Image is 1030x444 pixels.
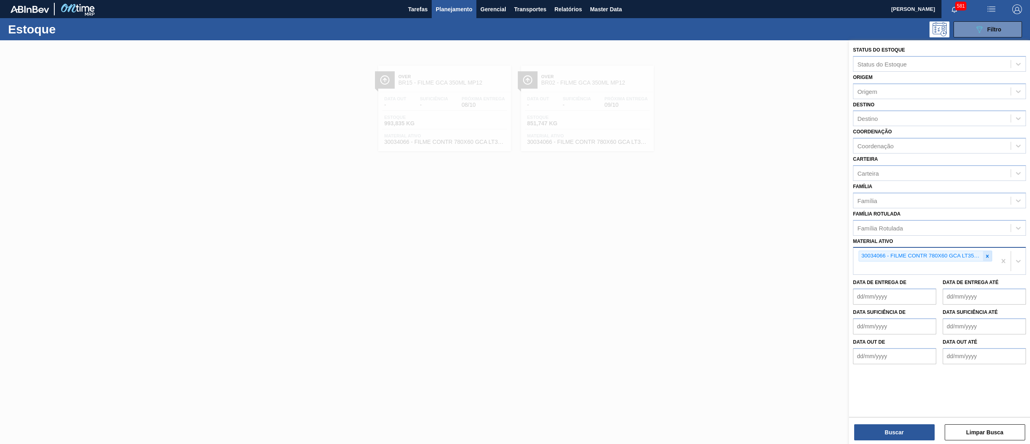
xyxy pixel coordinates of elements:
[943,309,998,315] label: Data suficiência até
[853,211,900,217] label: Família Rotulada
[1012,4,1022,14] img: Logout
[853,102,874,108] label: Destino
[857,115,878,122] div: Destino
[853,75,873,80] label: Origem
[943,280,999,285] label: Data de Entrega até
[590,4,622,14] span: Master Data
[987,26,1001,33] span: Filtro
[853,239,893,244] label: Material ativo
[853,309,906,315] label: Data suficiência de
[514,4,546,14] span: Transportes
[853,129,892,135] label: Coordenação
[554,4,582,14] span: Relatórios
[943,339,977,345] label: Data out até
[853,184,872,189] label: Família
[857,224,903,231] div: Família Rotulada
[10,6,49,13] img: TNhmsLtSVTkK8tSr43FrP2fwEKptu5GPRR3wAAAABJRU5ErkJggg==
[859,251,983,261] div: 30034066 - FILME CONTR 780X60 GCA LT350 MP NIV24
[987,4,996,14] img: userActions
[857,170,879,176] div: Carteira
[408,4,428,14] span: Tarefas
[954,21,1022,37] button: Filtro
[436,4,472,14] span: Planejamento
[853,156,878,162] label: Carteira
[943,318,1026,334] input: dd/mm/yyyy
[853,280,906,285] label: Data de Entrega de
[955,2,966,10] span: 581
[857,197,877,204] div: Família
[943,288,1026,305] input: dd/mm/yyyy
[853,348,936,364] input: dd/mm/yyyy
[853,318,936,334] input: dd/mm/yyyy
[853,339,885,345] label: Data out de
[853,47,905,53] label: Status do Estoque
[8,25,133,34] h1: Estoque
[857,88,877,95] div: Origem
[941,4,967,15] button: Notificações
[943,348,1026,364] input: dd/mm/yyyy
[853,288,936,305] input: dd/mm/yyyy
[480,4,506,14] span: Gerencial
[857,143,894,149] div: Coordenação
[929,21,950,37] div: Pogramando: nenhum usuário selecionado
[857,60,907,67] div: Status do Estoque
